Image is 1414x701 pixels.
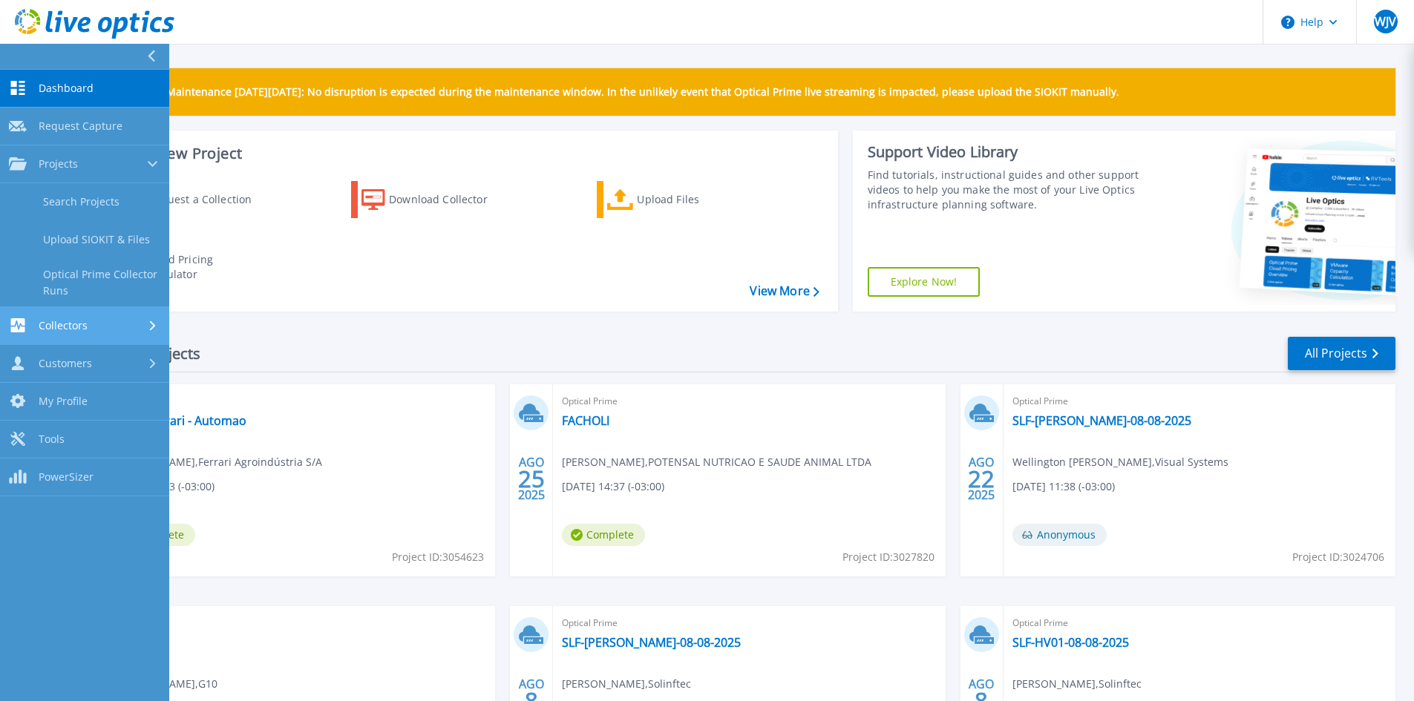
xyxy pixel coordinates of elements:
[105,181,271,218] a: Request a Collection
[105,145,819,162] h3: Start a New Project
[562,478,664,495] span: [DATE] 14:37 (-03:00)
[562,413,609,428] a: FACHOLI
[562,615,936,631] span: Optical Prime
[968,473,995,485] span: 22
[39,119,122,133] span: Request Capture
[111,86,1119,98] p: Scheduled Maintenance [DATE][DATE]: No disruption is expected during the maintenance window. In t...
[637,185,756,214] div: Upload Files
[1012,635,1129,650] a: SLF-HV01-08-08-2025
[967,452,995,506] div: AGO 2025
[351,181,517,218] a: Download Collector
[562,524,645,546] span: Complete
[39,432,65,446] span: Tools
[1012,615,1387,631] span: Optical Prime
[392,549,484,565] span: Project ID: 3054623
[1375,16,1396,27] span: WJV
[1012,524,1107,546] span: Anonymous
[1292,549,1384,565] span: Project ID: 3024706
[148,185,266,214] div: Request a Collection
[1012,413,1191,428] a: SLF-[PERSON_NAME]-08-08-2025
[105,249,271,286] a: Cloud Pricing Calculator
[1012,454,1228,470] span: Wellington [PERSON_NAME] , Visual Systems
[868,142,1145,162] div: Support Video Library
[868,168,1145,212] div: Find tutorials, instructional guides and other support videos to help you make the most of your L...
[842,549,935,565] span: Project ID: 3027820
[868,267,981,297] a: Explore Now!
[1012,676,1142,692] span: [PERSON_NAME] , Solinftec
[562,454,871,470] span: [PERSON_NAME] , POTENSAL NUTRICAO E SAUDE ANIMAL LTDA
[112,413,246,428] a: Usina Ferrari - Automao
[597,181,762,218] a: Upload Files
[518,473,545,485] span: 25
[1288,337,1395,370] a: All Projects
[39,470,94,484] span: PowerSizer
[112,454,322,470] span: [PERSON_NAME] , Ferrari Agroindústria S/A
[112,393,486,409] span: Optical Prime
[39,395,88,408] span: My Profile
[389,185,508,214] div: Download Collector
[112,615,486,631] span: Optical Prime
[39,319,88,332] span: Collectors
[39,157,78,171] span: Projects
[39,357,92,370] span: Customers
[750,284,819,298] a: View More
[1012,478,1115,495] span: [DATE] 11:38 (-03:00)
[562,393,936,409] span: Optical Prime
[517,452,546,506] div: AGO 2025
[562,676,691,692] span: [PERSON_NAME] , Solinftec
[1012,393,1387,409] span: Optical Prime
[39,82,94,95] span: Dashboard
[145,252,264,282] div: Cloud Pricing Calculator
[562,635,741,650] a: SLF-[PERSON_NAME]-08-08-2025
